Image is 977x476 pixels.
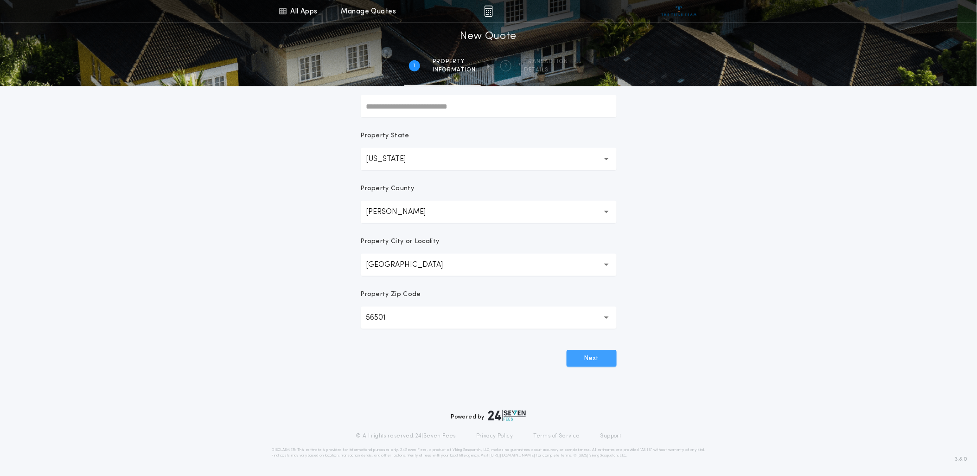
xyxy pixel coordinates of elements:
[488,410,526,421] img: logo
[366,259,458,270] p: [GEOGRAPHIC_DATA]
[662,6,696,16] img: vs-icon
[361,237,440,246] p: Property City or Locality
[433,58,476,65] span: Property
[414,62,415,70] h2: 1
[476,432,513,440] a: Privacy Policy
[361,254,617,276] button: [GEOGRAPHIC_DATA]
[600,432,621,440] a: Support
[524,66,568,74] span: details
[272,447,706,458] p: DISCLAIMER: This estimate is provided for informational purposes only. 24|Seven Fees, a product o...
[361,148,617,170] button: [US_STATE]
[361,307,617,329] button: 56501
[361,131,409,141] p: Property State
[366,154,421,165] p: [US_STATE]
[489,454,535,457] a: [URL][DOMAIN_NAME]
[460,29,517,44] h1: New Quote
[361,290,421,299] p: Property Zip Code
[361,201,617,223] button: [PERSON_NAME]
[534,432,580,440] a: Terms of Service
[433,66,476,74] span: information
[356,432,456,440] p: © All rights reserved. 24|Seven Fees
[567,350,617,367] button: Next
[451,410,526,421] div: Powered by
[524,58,568,65] span: Transaction
[366,312,401,323] p: 56501
[361,184,415,193] p: Property County
[366,206,441,218] p: [PERSON_NAME]
[955,455,968,463] span: 3.8.0
[484,6,493,17] img: img
[504,62,507,70] h2: 2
